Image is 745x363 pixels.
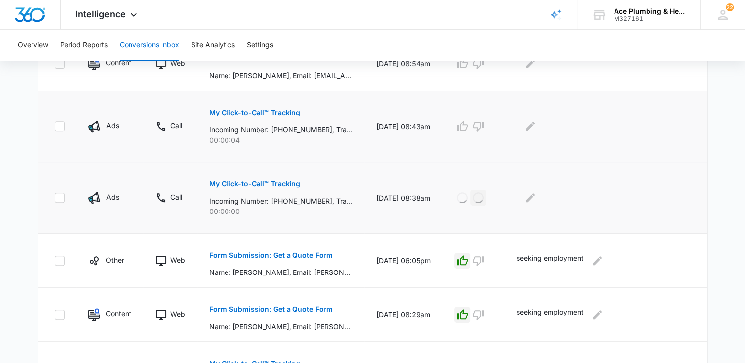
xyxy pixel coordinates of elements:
[209,321,353,332] p: Name: [PERSON_NAME], Email: [PERSON_NAME][EMAIL_ADDRESS][PERSON_NAME][DOMAIN_NAME], Phone: [PHONE...
[106,308,131,319] p: Content
[170,192,182,202] p: Call
[170,58,185,68] p: Web
[522,190,538,206] button: Edit Comments
[517,253,583,269] p: seeking employment
[60,30,108,61] button: Period Reports
[209,243,333,267] button: Form Submission: Get a Quote Form
[209,101,300,124] button: My Click-to-Call™ Tracking
[106,58,131,68] p: Content
[209,267,353,277] p: Name: [PERSON_NAME], Email: [PERSON_NAME][EMAIL_ADDRESS][DOMAIN_NAME], Phone: [PHONE_NUMBER], How...
[209,181,300,187] p: My Click-to-Call™ Tracking
[522,56,538,72] button: Edit Comments
[106,121,119,131] p: Ads
[589,307,605,323] button: Edit Comments
[106,192,119,202] p: Ads
[209,70,353,81] p: Name: [PERSON_NAME], Email: [EMAIL_ADDRESS][DOMAIN_NAME], Phone: [PHONE_NUMBER], How can we help?...
[209,172,300,196] button: My Click-to-Call™ Tracking
[209,196,353,206] p: Incoming Number: [PHONE_NUMBER], Tracking Number: [PHONE_NUMBER], Ring To: [PHONE_NUMBER], Caller...
[522,119,538,134] button: Edit Comments
[75,9,126,19] span: Intelligence
[209,135,353,145] p: 00:00:04
[364,234,443,288] td: [DATE] 06:05pm
[209,206,353,216] p: 00:00:00
[106,255,124,265] p: Other
[209,252,333,259] p: Form Submission: Get a Quote Form
[247,30,273,61] button: Settings
[364,91,443,162] td: [DATE] 08:43am
[170,121,182,131] p: Call
[517,307,583,323] p: seeking employment
[209,124,353,135] p: Incoming Number: [PHONE_NUMBER], Tracking Number: [PHONE_NUMBER], Ring To: [PHONE_NUMBER], Caller...
[614,7,686,15] div: account name
[726,3,734,11] div: notifications count
[170,255,185,265] p: Web
[364,162,443,234] td: [DATE] 08:38am
[726,3,734,11] span: 22
[191,30,235,61] button: Site Analytics
[209,306,333,313] p: Form Submission: Get a Quote Form
[589,253,605,269] button: Edit Comments
[209,298,333,321] button: Form Submission: Get a Quote Form
[614,15,686,22] div: account id
[120,30,179,61] button: Conversions Inbox
[209,109,300,116] p: My Click-to-Call™ Tracking
[170,309,185,319] p: Web
[364,37,443,91] td: [DATE] 08:54am
[18,30,48,61] button: Overview
[364,288,443,342] td: [DATE] 08:29am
